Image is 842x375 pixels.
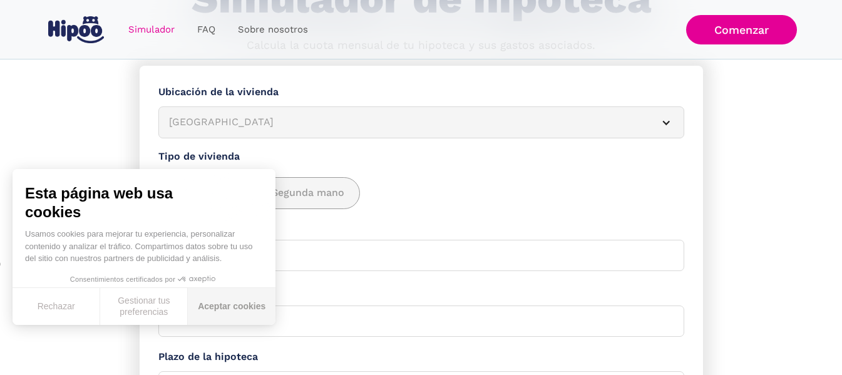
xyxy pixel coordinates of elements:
a: FAQ [186,18,227,42]
a: Comenzar [686,15,797,44]
label: Ahorros aportados [158,284,684,299]
label: Ubicación de la vivienda [158,85,684,100]
div: add_description_here [158,177,684,209]
a: home [46,11,107,48]
a: Simulador [117,18,186,42]
span: Segunda mano [272,185,344,201]
a: Sobre nosotros [227,18,319,42]
label: Tipo de vivienda [158,149,684,165]
label: Precio de vivienda [158,218,684,234]
div: [GEOGRAPHIC_DATA] [169,115,644,130]
article: [GEOGRAPHIC_DATA] [158,106,684,138]
label: Plazo de la hipoteca [158,349,684,365]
